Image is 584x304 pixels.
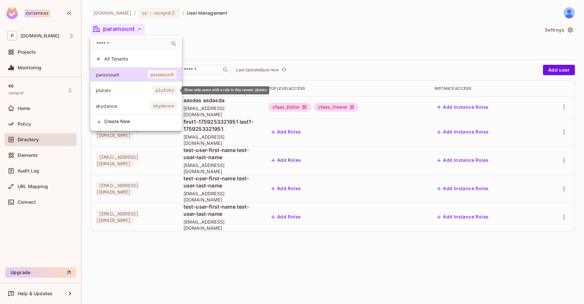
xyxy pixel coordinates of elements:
[182,86,269,94] div: Show only users with a role in this tenant: plutotv
[104,119,177,124] span: Create New
[96,103,150,109] span: skydance
[150,102,177,110] span: skydance
[148,70,177,79] span: paramount
[104,56,177,62] span: All Tenants
[96,72,148,78] span: paramount
[153,86,177,94] span: plutotv
[96,87,153,93] span: plutotv
[91,68,182,82] div: Show only users with a role in this tenant: paramount
[91,99,182,113] div: Show only users with a role in this tenant: skydance
[91,83,182,97] div: Show only users with a role in this tenant: plutotv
